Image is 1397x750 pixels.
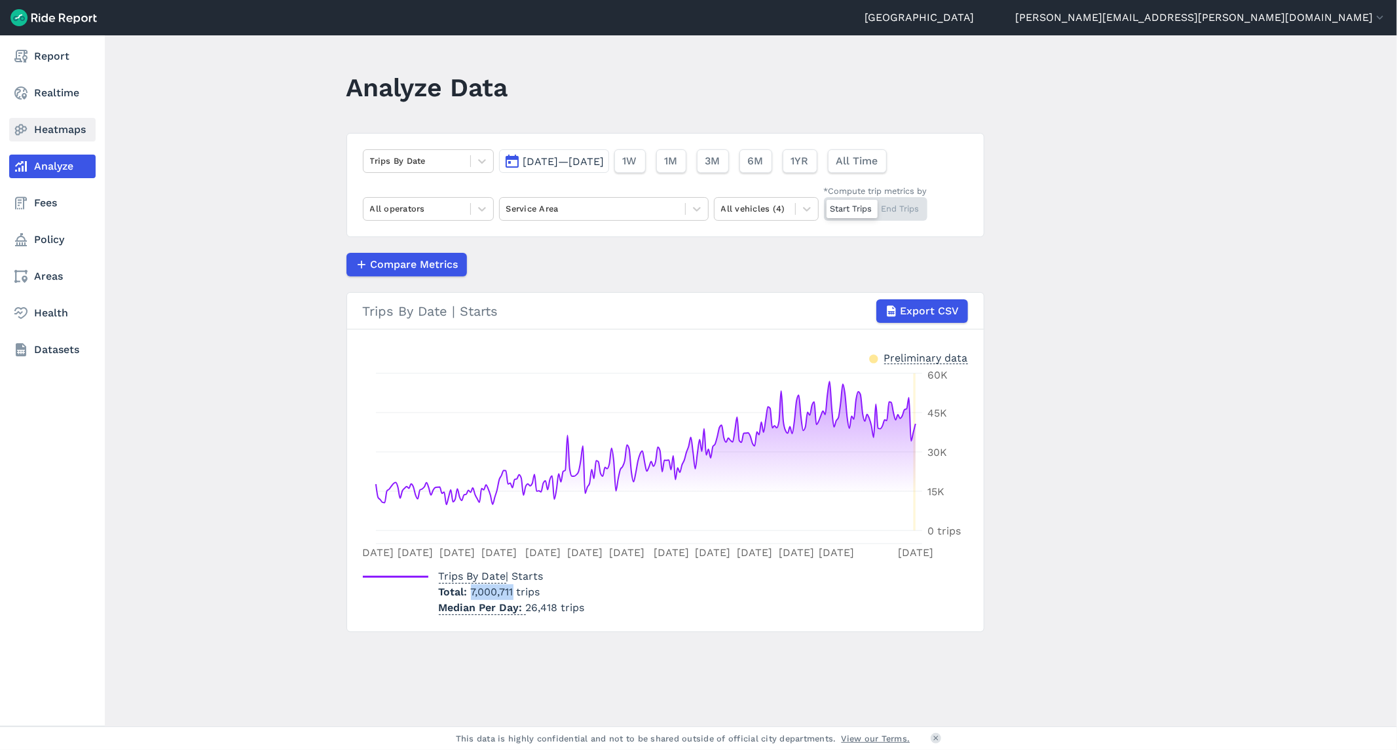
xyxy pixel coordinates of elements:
span: 3M [705,153,720,169]
img: Ride Report [10,9,97,26]
tspan: 45K [927,407,947,419]
tspan: 15K [927,485,944,498]
span: Export CSV [901,303,959,319]
tspan: 60K [927,369,948,381]
tspan: [DATE] [695,546,730,559]
button: Compare Metrics [346,253,467,276]
tspan: 0 trips [927,525,961,537]
h1: Analyze Data [346,69,508,105]
tspan: [DATE] [737,546,772,559]
div: *Compute trip metrics by [824,185,927,197]
button: Export CSV [876,299,968,323]
tspan: [DATE] [609,546,644,559]
a: Report [9,45,96,68]
tspan: [DATE] [898,546,933,559]
button: 1YR [783,149,817,173]
button: [PERSON_NAME][EMAIL_ADDRESS][PERSON_NAME][DOMAIN_NAME] [1015,10,1387,26]
span: 1M [665,153,678,169]
span: Total [439,586,471,598]
a: Heatmaps [9,118,96,141]
button: 3M [697,149,729,173]
span: | Starts [439,570,544,582]
a: Analyze [9,155,96,178]
div: Preliminary data [884,350,968,364]
span: All Time [836,153,878,169]
span: Compare Metrics [371,257,458,272]
span: 6M [748,153,764,169]
tspan: 30K [927,446,947,459]
div: Trips By Date | Starts [363,299,968,323]
button: All Time [828,149,887,173]
tspan: [DATE] [525,546,561,559]
span: Trips By Date [439,566,506,584]
a: Datasets [9,338,96,362]
tspan: [DATE] [358,546,394,559]
tspan: [DATE] [779,546,814,559]
a: [GEOGRAPHIC_DATA] [865,10,974,26]
a: Areas [9,265,96,288]
button: [DATE]—[DATE] [499,149,609,173]
a: Realtime [9,81,96,105]
button: 1W [614,149,646,173]
span: 7,000,711 trips [471,586,540,598]
span: [DATE]—[DATE] [523,155,605,168]
span: 1YR [791,153,809,169]
tspan: [DATE] [439,546,475,559]
span: Median Per Day [439,597,526,615]
tspan: [DATE] [481,546,517,559]
tspan: [DATE] [567,546,603,559]
p: 26,418 trips [439,600,585,616]
a: Policy [9,228,96,252]
button: 6M [739,149,772,173]
tspan: [DATE] [653,546,688,559]
tspan: [DATE] [818,546,853,559]
tspan: [DATE] [398,546,433,559]
button: 1M [656,149,686,173]
a: Health [9,301,96,325]
a: Fees [9,191,96,215]
span: 1W [623,153,637,169]
a: View our Terms. [842,732,910,745]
